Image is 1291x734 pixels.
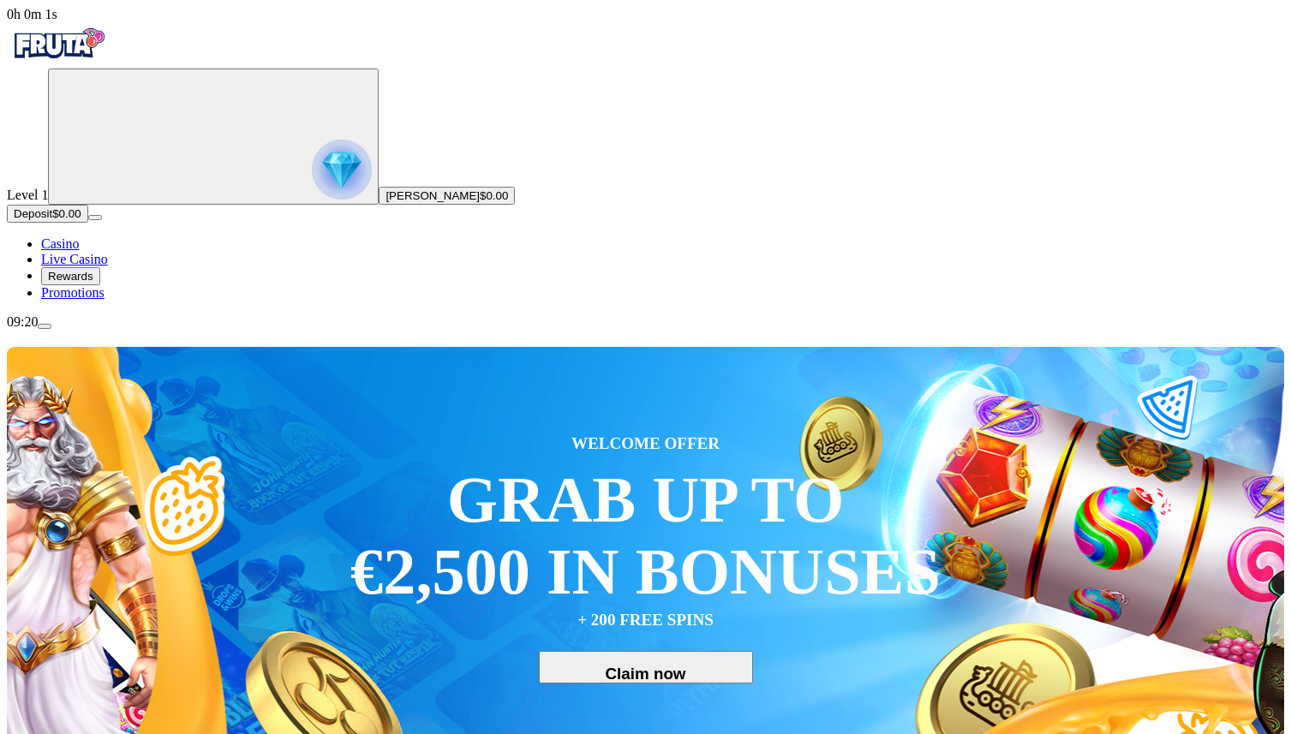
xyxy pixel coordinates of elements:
[88,215,102,220] button: menu
[48,69,379,205] button: reward progress
[41,267,100,285] button: Rewards
[7,7,57,21] span: user session time
[350,464,941,608] div: GRAB UP TO €2,500 IN BONUSES
[480,189,508,202] span: $0.00
[14,207,52,220] span: Deposit
[7,236,1284,301] nav: Main menu
[560,665,731,684] span: Claim now
[379,187,515,205] button: [PERSON_NAME]$0.00
[7,22,1284,301] nav: Primary
[539,651,753,683] button: Claim now
[312,140,372,200] img: reward progress
[41,285,105,300] a: Promotions
[41,252,108,266] a: Live Casino
[48,270,93,283] span: Rewards
[52,207,81,220] span: $0.00
[571,432,720,457] span: WELCOME OFFER
[7,188,48,202] span: Level 1
[41,236,79,251] a: Casino
[7,205,88,223] button: Depositplus icon$0.00
[7,53,110,68] a: Fruta
[577,608,714,633] span: + 200 FREE SPINS
[38,324,51,329] button: menu
[7,314,38,329] span: 09:20
[7,22,110,65] img: Fruta
[386,189,480,202] span: [PERSON_NAME]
